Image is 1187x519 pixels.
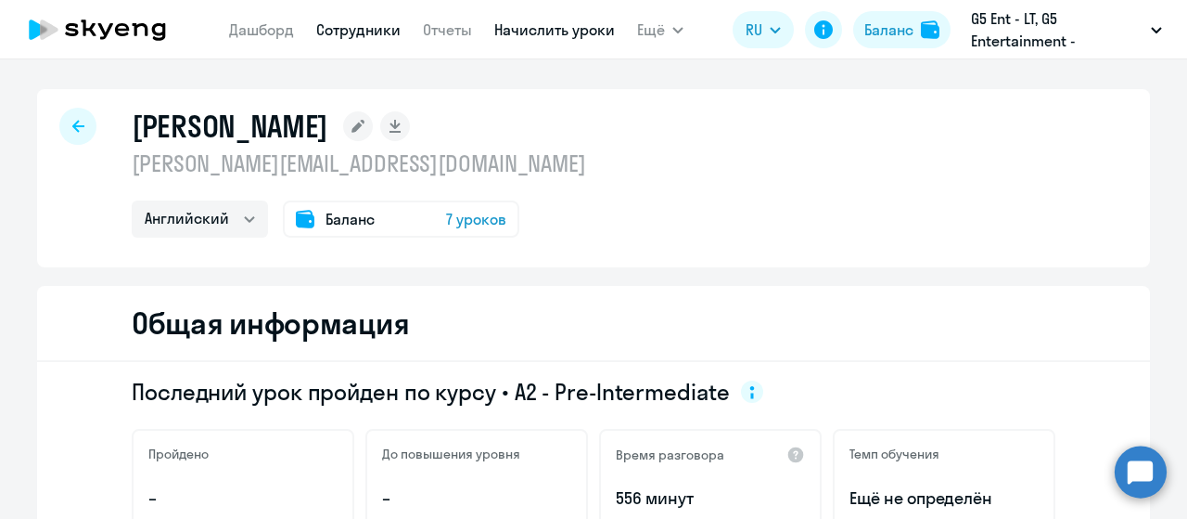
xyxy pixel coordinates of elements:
[446,208,506,230] span: 7 уроков
[423,20,472,39] a: Отчеты
[132,149,586,178] p: [PERSON_NAME][EMAIL_ADDRESS][DOMAIN_NAME]
[316,20,401,39] a: Сотрудники
[853,11,951,48] button: Балансbalance
[382,487,571,511] p: –
[637,19,665,41] span: Ещё
[148,487,338,511] p: –
[494,20,615,39] a: Начислить уроки
[849,487,1039,511] span: Ещё не определён
[148,446,209,462] h5: Пройдено
[132,305,409,342] h2: Общая информация
[616,487,805,511] p: 556 минут
[921,20,939,39] img: balance
[849,446,939,462] h5: Темп обучения
[132,377,730,407] span: Последний урок пройден по курсу • A2 - Pre-Intermediate
[616,447,724,463] h5: Время разговора
[746,19,762,41] span: RU
[325,208,375,230] span: Баланс
[132,108,328,145] h1: [PERSON_NAME]
[637,11,683,48] button: Ещё
[962,7,1171,52] button: G5 Ent - LT, G5 Entertainment - [GEOGRAPHIC_DATA] / G5 Holdings LTD
[382,446,520,462] h5: До повышения уровня
[971,7,1143,52] p: G5 Ent - LT, G5 Entertainment - [GEOGRAPHIC_DATA] / G5 Holdings LTD
[229,20,294,39] a: Дашборд
[864,19,913,41] div: Баланс
[733,11,794,48] button: RU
